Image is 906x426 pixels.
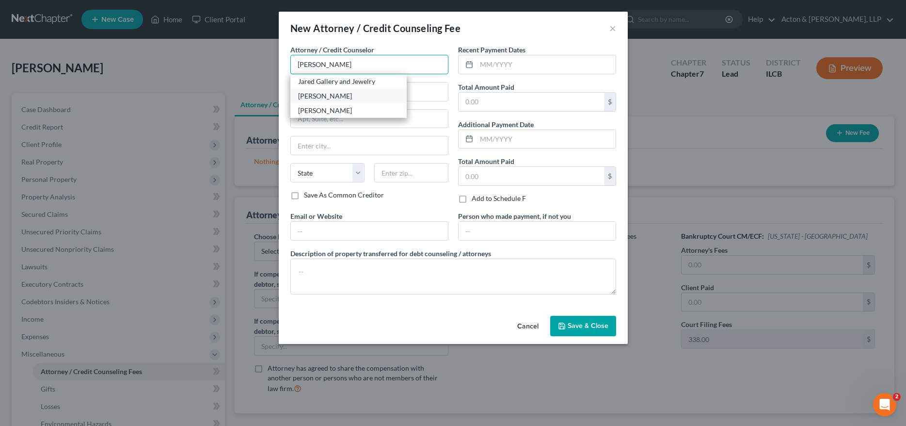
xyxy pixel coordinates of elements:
div: [PERSON_NAME] [298,106,399,115]
button: Save & Close [550,316,616,336]
button: × [609,22,616,34]
input: -- [459,222,616,240]
span: Save & Close [568,322,608,330]
label: Save As Common Creditor [304,190,384,200]
label: Total Amount Paid [458,156,514,166]
label: Add to Schedule F [472,194,526,203]
div: $ [604,167,616,185]
iframe: Intercom live chat [873,393,896,416]
input: MM/YYYY [477,55,616,74]
span: Attorney / Credit Counseling Fee [313,22,461,34]
input: 0.00 [459,167,604,185]
input: Search creditor by name... [290,55,448,74]
input: MM/YYYY [477,130,616,148]
div: Jared Gallery and Jewelry [298,77,399,86]
div: [PERSON_NAME] [298,91,399,101]
span: Attorney / Credit Counselor [290,46,374,54]
label: Total Amount Paid [458,82,514,92]
input: 0.00 [459,93,604,111]
input: Apt, Suite, etc... [291,110,448,128]
span: New [290,22,311,34]
label: Recent Payment Dates [458,45,525,55]
input: Enter city... [291,136,448,155]
div: $ [604,93,616,111]
span: 2 [893,393,901,401]
label: Description of property transferred for debt counseling / attorneys [290,248,491,259]
input: -- [291,222,448,240]
label: Person who made payment, if not you [458,211,571,221]
label: Additional Payment Date [458,119,534,130]
button: Cancel [509,317,546,336]
input: Enter zip... [374,163,448,182]
label: Email or Website [290,211,342,221]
